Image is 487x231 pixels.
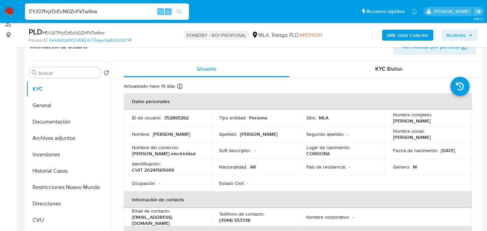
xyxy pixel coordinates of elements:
[132,167,174,173] p: CUIT 20241565069
[158,8,163,15] span: ⌥
[349,164,350,170] p: -
[272,31,322,39] span: Riesgo PLD:
[382,30,433,41] button: AML Data Collector
[352,214,354,220] p: -
[184,30,249,40] p: STANDBY - ROI PROPOSAL
[26,212,112,228] button: CVU
[26,97,112,114] button: General
[32,70,37,75] button: Buscar
[172,7,186,16] button: search-icon
[306,164,346,170] p: País de residencia :
[219,164,247,170] p: Nacionalidad :
[124,83,175,89] p: Actualizado hace 15 días
[249,115,267,121] p: Persona
[434,8,472,15] p: facundo.marin@mercadolibre.com
[132,214,200,226] p: [EMAIL_ADDRESS][DOMAIN_NAME]
[252,31,269,39] div: MLA
[26,196,112,212] button: Direcciones
[132,208,170,214] p: Email de contacto :
[219,211,265,217] p: Teléfono de contacto :
[26,146,112,163] button: Inversiones
[219,217,250,223] p: (3544) 557338
[319,115,328,121] p: MLA
[393,147,438,154] p: Fecha de nacimiento :
[132,131,150,137] p: Nombre :
[29,37,48,43] b: Person ID
[247,180,248,186] p: -
[250,164,256,170] p: AR
[393,164,410,170] p: Género :
[446,30,466,41] span: Acciones
[39,70,98,76] input: Buscar
[393,112,432,118] p: Nombre completo :
[197,65,216,73] span: Usuario
[132,115,161,121] p: ID de usuario :
[30,43,87,50] h1: Información de Usuario
[132,144,179,150] p: Nombre del comercio :
[124,93,472,110] th: Datos personales
[411,9,417,14] a: Notificaciones
[240,131,278,137] p: [PERSON_NAME]
[49,37,131,43] a: 0e4cb0dd902d5824c73daacbe826d02f
[366,8,405,15] span: Accesos rápidos
[393,118,431,124] p: [PERSON_NAME]
[219,180,244,186] p: Estado Civil :
[306,150,330,157] p: CORDOBA
[387,30,429,41] b: AML Data Collector
[42,29,105,36] span: # EYJ07fnjrDrEcN0ZnFkTw6rw
[306,115,316,121] p: Sitio :
[124,191,472,208] th: Información de contacto
[474,16,484,21] span: 3.161.2
[393,128,424,134] p: Nombre social :
[29,26,42,37] b: PLD
[153,131,190,137] p: [PERSON_NAME]
[26,114,112,130] button: Documentación
[219,115,246,121] p: Tipo entidad :
[219,131,237,137] p: Apellido :
[306,144,350,150] p: Lugar de nacimiento :
[26,81,112,97] button: KYC
[159,180,160,186] p: -
[26,130,112,146] button: Archivos adjuntos
[132,180,156,186] p: Ocupación :
[164,115,189,121] p: 352895262
[167,8,169,15] span: s
[393,134,431,140] p: [PERSON_NAME]
[300,31,322,39] span: MIDHIGH
[306,214,350,220] p: Nombre corporativo :
[104,70,109,77] button: Volver al orden por defecto
[413,164,417,170] p: M
[132,161,161,167] p: Identificación :
[219,147,251,154] p: Soft descriptor :
[441,147,455,154] p: [DATE]
[26,163,112,179] button: Historial Casos
[26,179,112,196] button: Restricciones Nuevo Mundo
[132,150,195,157] p: [PERSON_NAME] electricidad
[306,131,344,137] p: Segundo apellido :
[254,147,255,154] p: -
[475,8,482,15] a: Salir
[442,30,477,41] button: Acciones
[347,131,348,137] p: -
[375,65,403,73] span: KYC Status
[25,7,189,16] input: Buscar usuario o caso...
